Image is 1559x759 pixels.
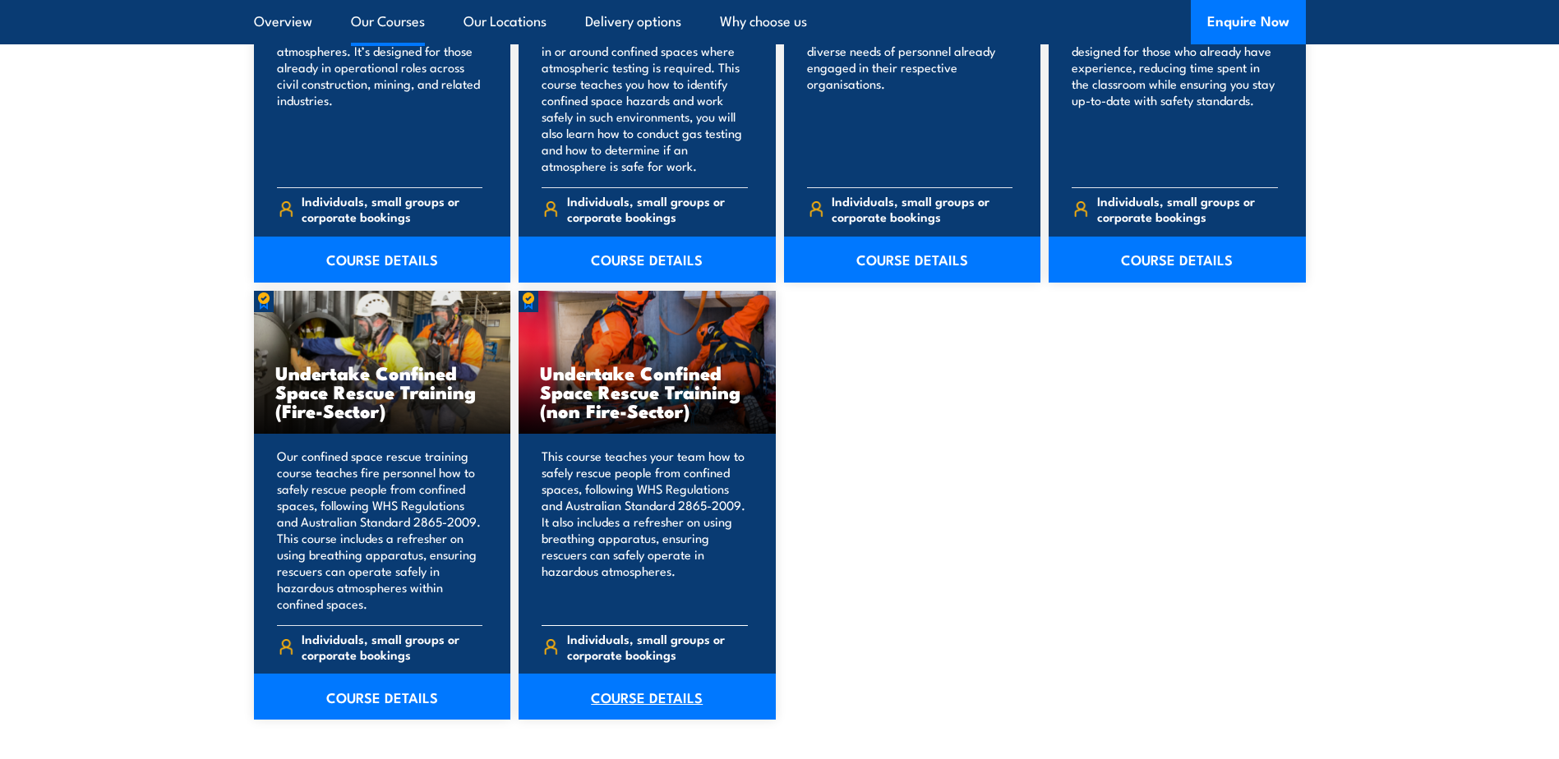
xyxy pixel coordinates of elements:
[519,237,776,283] a: COURSE DETAILS
[567,193,748,224] span: Individuals, small groups or corporate bookings
[784,237,1041,283] a: COURSE DETAILS
[275,363,490,420] h3: Undertake Confined Space Rescue Training (Fire-Sector)
[277,448,483,612] p: Our confined space rescue training course teaches fire personnel how to safely rescue people from...
[302,631,482,662] span: Individuals, small groups or corporate bookings
[302,193,482,224] span: Individuals, small groups or corporate bookings
[542,448,748,612] p: This course teaches your team how to safely rescue people from confined spaces, following WHS Reg...
[832,193,1012,224] span: Individuals, small groups or corporate bookings
[1049,237,1306,283] a: COURSE DETAILS
[519,674,776,720] a: COURSE DETAILS
[254,674,511,720] a: COURSE DETAILS
[254,237,511,283] a: COURSE DETAILS
[1097,193,1278,224] span: Individuals, small groups or corporate bookings
[567,631,748,662] span: Individuals, small groups or corporate bookings
[540,363,754,420] h3: Undertake Confined Space Rescue Training (non Fire-Sector)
